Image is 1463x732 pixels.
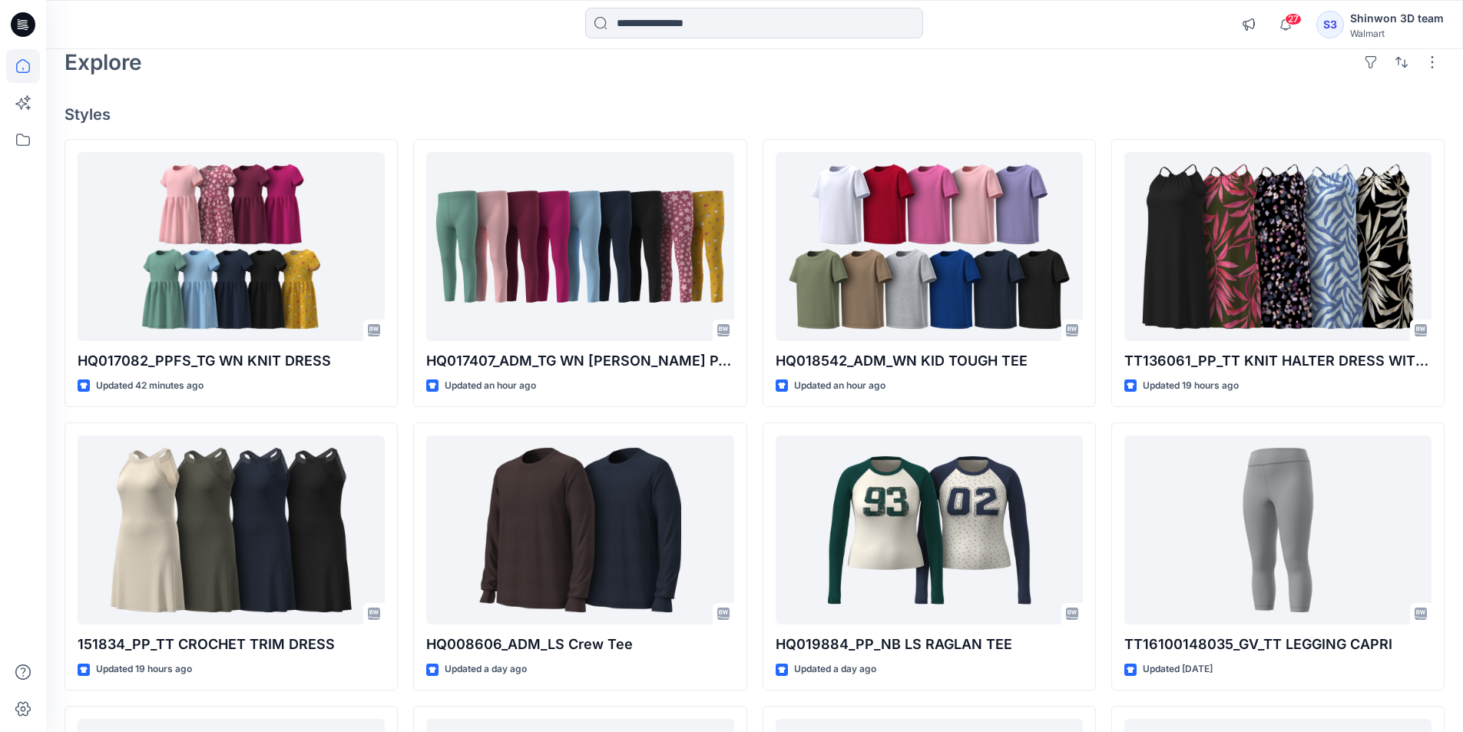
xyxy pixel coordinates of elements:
div: Shinwon 3D team [1350,9,1444,28]
h4: Styles [65,105,1445,124]
p: Updated a day ago [445,661,527,677]
p: HQ017407_ADM_TG WN [PERSON_NAME] PANT [426,350,733,372]
span: 27 [1285,13,1302,25]
a: HQ017082_PPFS_TG WN KNIT DRESS [78,152,385,342]
a: HQ019884_PP_NB LS RAGLAN TEE [776,436,1083,625]
p: Updated [DATE] [1143,661,1213,677]
a: HQ017407_ADM_TG WN KINT PANT [426,152,733,342]
a: HQ018542_ADM_WN KID TOUGH TEE [776,152,1083,342]
p: HQ018542_ADM_WN KID TOUGH TEE [776,350,1083,372]
p: TT16100148035_GV_TT LEGGING CAPRI [1124,634,1432,655]
p: Updated an hour ago [445,378,536,394]
p: TT136061_PP_TT KNIT HALTER DRESS WITH SELF TIE [1124,350,1432,372]
p: 151834_PP_TT CROCHET TRIM DRESS [78,634,385,655]
div: Walmart [1350,28,1444,39]
p: Updated an hour ago [794,378,885,394]
a: TT136061_PP_TT KNIT HALTER DRESS WITH SELF TIE [1124,152,1432,342]
p: HQ019884_PP_NB LS RAGLAN TEE [776,634,1083,655]
a: TT16100148035_GV_TT LEGGING CAPRI [1124,436,1432,625]
div: S3 [1316,11,1344,38]
a: 151834_PP_TT CROCHET TRIM DRESS [78,436,385,625]
h2: Explore [65,50,142,75]
p: HQ017082_PPFS_TG WN KNIT DRESS [78,350,385,372]
p: HQ008606_ADM_LS Crew Tee [426,634,733,655]
p: Updated 19 hours ago [1143,378,1239,394]
a: HQ008606_ADM_LS Crew Tee [426,436,733,625]
p: Updated 19 hours ago [96,661,192,677]
p: Updated 42 minutes ago [96,378,204,394]
p: Updated a day ago [794,661,876,677]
